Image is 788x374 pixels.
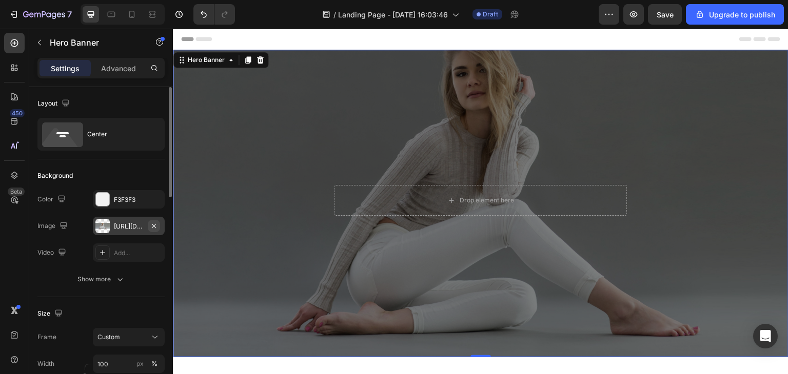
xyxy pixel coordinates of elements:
[37,333,56,342] label: Frame
[657,10,674,19] span: Save
[753,324,778,348] div: Open Intercom Messenger
[101,63,136,74] p: Advanced
[37,246,68,260] div: Video
[37,171,73,180] div: Background
[114,222,144,231] div: [URL][DOMAIN_NAME]
[37,219,70,233] div: Image
[148,358,161,370] button: px
[37,270,165,288] button: Show more
[8,188,25,196] div: Beta
[284,343,332,354] span: Add section
[136,359,144,368] div: px
[77,274,125,284] div: Show more
[37,307,65,321] div: Size
[37,359,54,368] label: Width
[13,27,54,36] div: Hero Banner
[193,4,235,25] div: Undo/Redo
[114,195,162,204] div: F3F3F3
[93,355,165,373] input: px%
[151,359,157,368] div: %
[50,36,137,49] p: Hero Banner
[87,122,150,146] div: Center
[686,4,784,25] button: Upgrade to publish
[648,4,682,25] button: Save
[37,97,72,111] div: Layout
[173,29,788,374] iframe: To enrich screen reader interactions, please activate Accessibility in Grammarly extension settings
[10,109,25,117] div: 450
[287,168,341,176] div: Drop element here
[695,9,775,20] div: Upgrade to publish
[4,4,76,25] button: 7
[114,248,162,258] div: Add...
[134,358,146,370] button: %
[338,9,448,20] span: Landing Page - [DATE] 16:03:46
[67,8,72,20] p: 7
[97,333,120,342] span: Custom
[93,328,165,346] button: Custom
[483,10,498,19] span: Draft
[51,63,80,74] p: Settings
[333,9,336,20] span: /
[37,193,68,206] div: Color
